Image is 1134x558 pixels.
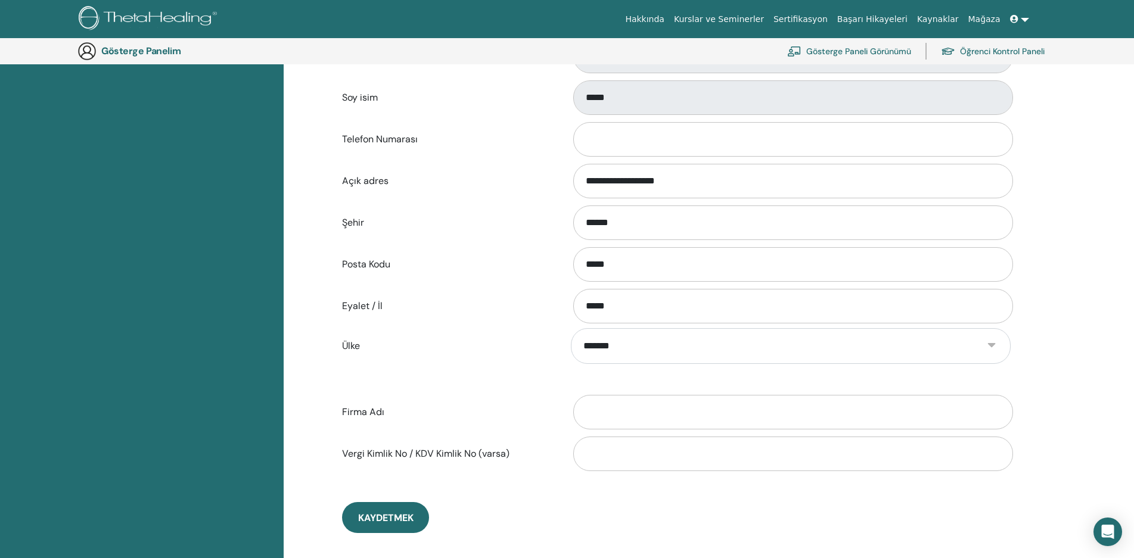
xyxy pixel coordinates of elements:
font: Vergi Kimlik No / KDV Kimlik No (varsa) [342,447,509,460]
font: Kaydetmek [358,512,414,524]
img: chalkboard-teacher.svg [787,46,801,57]
a: Öğrenci Kontrol Paneli [941,38,1045,64]
font: Mağaza [968,14,1000,24]
a: Başarı Hikayeleri [832,8,912,30]
button: Kaydetmek [342,502,429,533]
a: Hakkında [620,8,669,30]
a: Sertifikasyon [769,8,832,30]
a: Kurslar ve Seminerler [669,8,769,30]
img: logo.png [79,6,221,33]
a: Kaynaklar [912,8,964,30]
font: Soy isim [342,91,378,104]
font: Öğrenci Kontrol Paneli [960,46,1045,57]
img: generic-user-icon.jpg [77,42,97,61]
font: Gösterge Paneli Görünümü [806,46,911,57]
font: Başarı Hikayeleri [837,14,908,24]
font: Kurslar ve Seminerler [674,14,764,24]
font: Kaynaklar [917,14,959,24]
div: Intercom Messenger'ı açın [1093,518,1122,546]
font: Hakkında [625,14,664,24]
a: Mağaza [963,8,1005,30]
a: Gösterge Paneli Görünümü [787,38,911,64]
font: Açık adres [342,174,389,187]
img: graduation-cap.svg [941,46,955,57]
font: Sertifikasyon [773,14,828,24]
font: Telefon Numarası [342,133,418,145]
font: Firma Adı [342,406,384,418]
font: Ülke [342,339,360,352]
font: Gösterge Panelim [101,45,181,57]
font: Şehir [342,216,364,229]
font: Eyalet / İl [342,300,383,312]
font: Posta Kodu [342,258,390,270]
